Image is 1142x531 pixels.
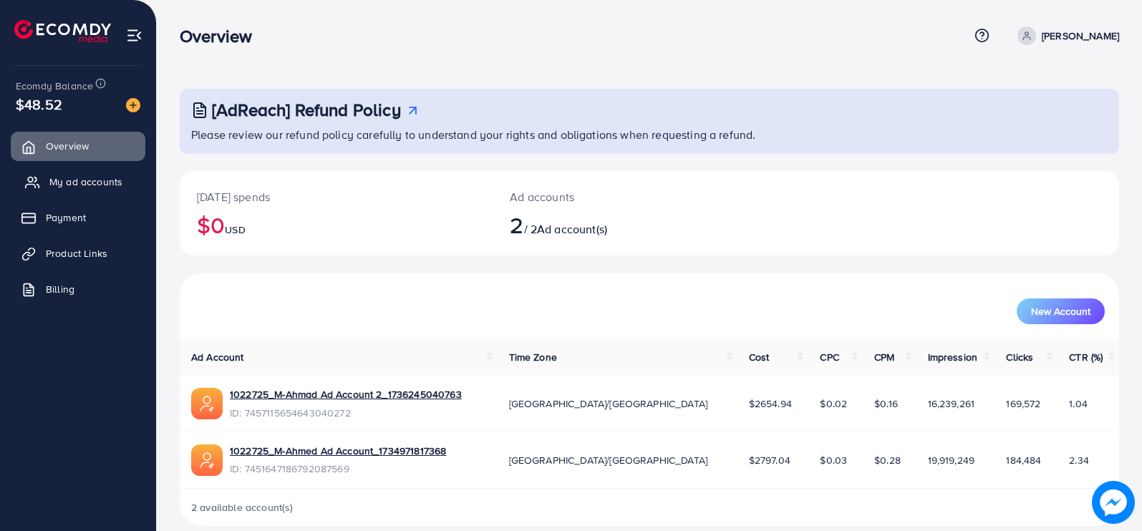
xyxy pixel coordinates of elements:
span: $0.16 [874,396,898,411]
span: $0.03 [820,453,847,467]
a: Payment [11,203,145,232]
span: $2797.04 [749,453,790,467]
span: New Account [1031,306,1090,316]
span: $0.28 [874,453,901,467]
span: $48.52 [16,94,62,115]
span: 169,572 [1006,396,1040,411]
span: Ecomdy Balance [16,79,93,93]
span: Clicks [1006,350,1033,364]
span: My ad accounts [49,175,122,189]
span: USD [225,223,245,237]
span: CPC [820,350,838,364]
span: Ad account(s) [537,221,607,237]
span: [GEOGRAPHIC_DATA]/[GEOGRAPHIC_DATA] [509,396,708,411]
span: Payment [46,210,86,225]
span: Overview [46,139,89,153]
img: image [1092,481,1134,523]
span: Ad Account [191,350,244,364]
span: 2 available account(s) [191,500,294,515]
span: 184,484 [1006,453,1041,467]
p: [PERSON_NAME] [1042,27,1119,44]
img: logo [14,20,111,42]
img: ic-ads-acc.e4c84228.svg [191,388,223,419]
a: 1022725_M-Ahmed Ad Account_1734971817368 [230,444,446,458]
span: ID: 7457115654643040272 [230,406,462,420]
span: $0.02 [820,396,847,411]
h2: $0 [197,211,475,238]
p: Ad accounts [510,188,710,205]
span: 16,239,261 [928,396,975,411]
span: Impression [928,350,978,364]
button: New Account [1017,298,1105,324]
h3: [AdReach] Refund Policy [212,99,401,120]
h3: Overview [180,26,263,47]
span: Time Zone [509,350,557,364]
a: Billing [11,275,145,303]
span: 19,919,249 [928,453,975,467]
a: My ad accounts [11,167,145,196]
span: Billing [46,282,74,296]
img: ic-ads-acc.e4c84228.svg [191,444,223,476]
span: [GEOGRAPHIC_DATA]/[GEOGRAPHIC_DATA] [509,453,708,467]
span: CTR (%) [1069,350,1103,364]
img: image [126,98,140,112]
span: ID: 7451647186792087569 [230,462,446,476]
span: Cost [749,350,770,364]
h2: / 2 [510,211,710,238]
span: Product Links [46,246,107,260]
a: 1022725_M-Ahmad Ad Account 2_1736245040763 [230,387,462,401]
a: Overview [11,132,145,160]
span: 2.34 [1069,453,1089,467]
span: 1.04 [1069,396,1088,411]
span: $2654.94 [749,396,792,411]
img: menu [126,27,142,44]
span: CPM [874,350,894,364]
a: [PERSON_NAME] [1012,26,1119,45]
p: [DATE] spends [197,188,475,205]
a: Product Links [11,239,145,268]
span: 2 [510,208,523,241]
p: Please review our refund policy carefully to understand your rights and obligations when requesti... [191,126,1110,143]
